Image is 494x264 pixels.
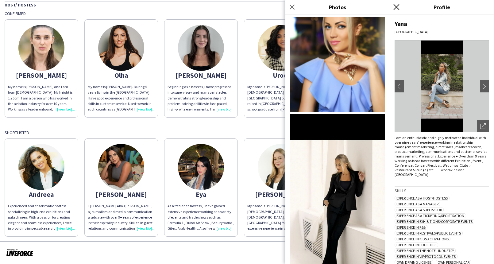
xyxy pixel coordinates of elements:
[18,144,64,190] img: thumb-d7984212-e1b2-46ba-aaf0-9df4602df6eb.jpg
[395,219,474,224] span: Experience in Exhibitions/Corporate Events
[395,231,463,235] span: Experience in Festivals/Public Events
[5,130,489,135] div: Shortlisted
[395,40,489,132] img: Crew avatar or photo
[88,203,155,231] div: I, [PERSON_NAME] Abou [PERSON_NAME], a journalism and media communication graduate with over 9+ Y...
[395,225,427,230] span: Experience in F&B
[390,3,494,11] h3: Profile
[178,144,224,190] img: thumb-67ed887931560.jpeg
[168,203,234,231] div: As a freelance hostess , I have gained extensive experience working at a variety of events and tr...
[395,202,440,206] span: Experience as a Manager
[395,29,489,34] div: [GEOGRAPHIC_DATA]
[5,11,489,16] div: Confirmed
[395,213,466,218] span: Experience as a Ticketing/Registration
[247,84,314,112] div: My name is [PERSON_NAME] I am from [DEMOGRAPHIC_DATA] [GEOGRAPHIC_DATA] but was born and raised i...
[168,192,234,197] div: Eya
[8,192,75,197] div: Andreea
[247,192,314,197] div: [PERSON_NAME]
[6,248,33,257] img: Powered by Liveforce
[395,196,450,200] span: Experience as a Host/Hostess
[395,20,489,28] div: Yana
[168,72,234,78] div: [PERSON_NAME]
[88,84,155,112] div: My name is [PERSON_NAME]. During 5 years living in the [GEOGRAPHIC_DATA]. Have good experience an...
[178,25,224,71] img: thumb-679c74a537884.jpeg
[395,254,457,259] span: Experience in VIP/Protocol Events
[477,120,489,132] div: Open photos pop-in
[395,208,444,212] span: Experience as a Supervisor
[18,25,64,71] img: thumb-66dc0e5ce1933.jpg
[8,84,75,112] div: My name is [PERSON_NAME], and I am from [DEMOGRAPHIC_DATA]. My height is 1.75cm. I am a person wh...
[395,243,438,247] span: Experience in Logistics
[395,135,489,177] div: I am an enthusiastic and highly motivated individual with over nine years’ experience working in ...
[88,72,155,78] div: Olha
[395,237,450,241] span: Experience in Kids Activations
[285,3,390,11] h3: Photos
[88,192,155,197] div: [PERSON_NAME]
[8,72,75,78] div: [PERSON_NAME]
[168,84,234,112] div: Beginning as a hostess, I have progressed into supervisory and managerial roles, demonstrating st...
[5,2,489,8] div: Host/ Hostess
[258,25,304,71] img: thumb-63248f74aa54b.jpeg
[8,203,75,231] div: Experienced and charismatic hostess specializing in high-end exhibitions and gala dinners. With a...
[98,25,144,71] img: thumb-62d470ed85d64.jpeg
[98,144,144,190] img: thumb-6876d62b12ee4.jpeg
[395,188,489,193] h3: Skills
[258,144,304,190] img: thumb-68a42ce4d990e.jpeg
[395,248,456,253] span: Experience in The Hotel Industry
[290,17,385,112] img: Crew photo 0
[247,72,314,78] div: Urooj
[247,203,314,231] div: My name is [PERSON_NAME], I’m half [DEMOGRAPHIC_DATA] and half [DEMOGRAPHIC_DATA], and I’ve been ...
